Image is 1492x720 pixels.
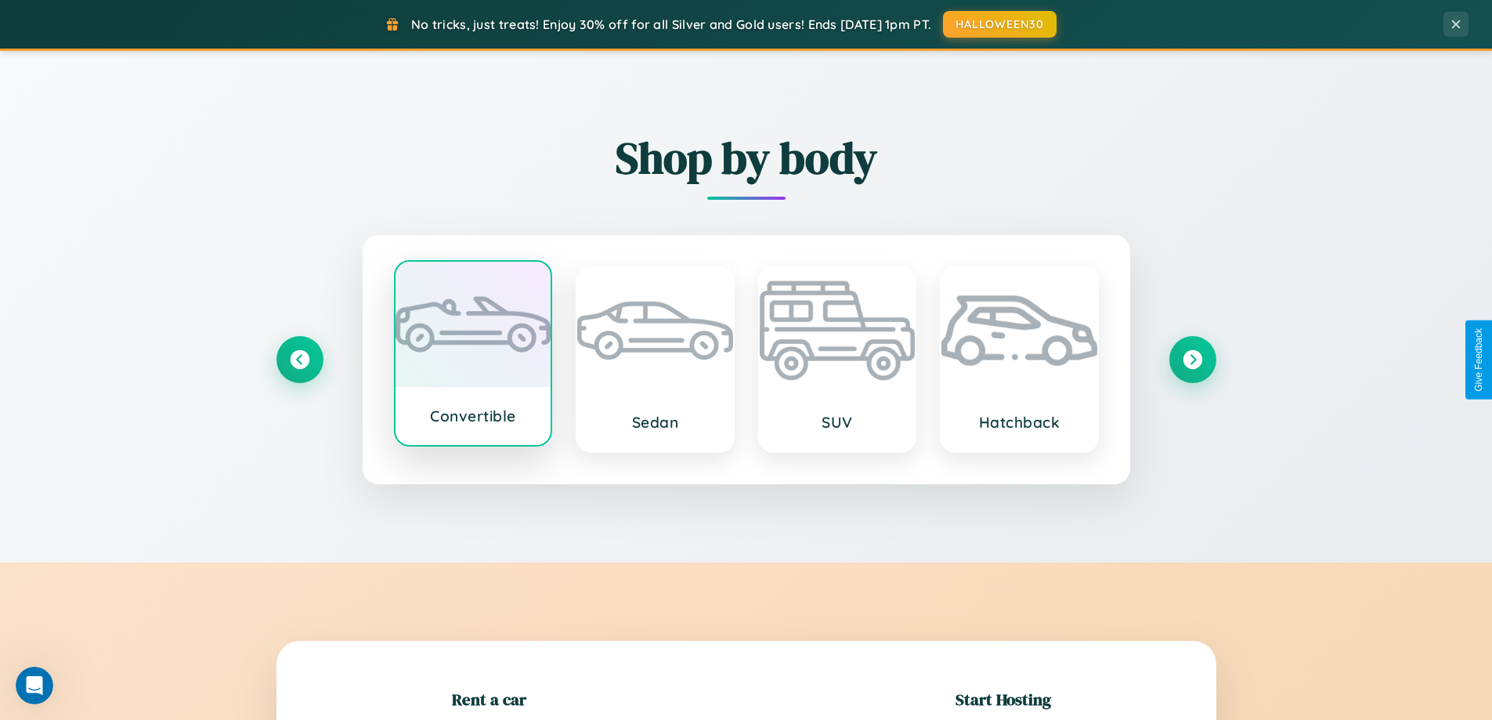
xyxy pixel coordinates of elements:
[411,407,536,425] h3: Convertible
[16,667,53,704] iframe: Intercom live chat
[411,16,931,32] span: No tricks, just treats! Enjoy 30% off for all Silver and Gold users! Ends [DATE] 1pm PT.
[593,413,717,432] h3: Sedan
[1473,328,1484,392] div: Give Feedback
[956,688,1051,711] h2: Start Hosting
[452,688,526,711] h2: Rent a car
[943,11,1057,38] button: HALLOWEEN30
[957,413,1082,432] h3: Hatchback
[276,128,1216,188] h2: Shop by body
[775,413,900,432] h3: SUV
